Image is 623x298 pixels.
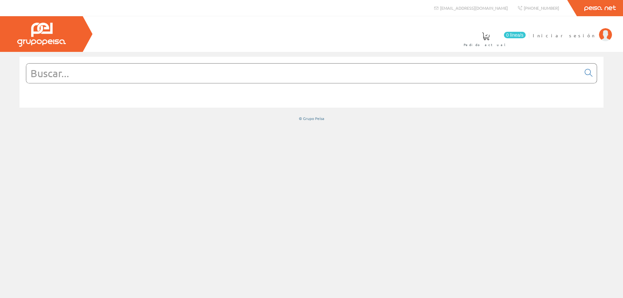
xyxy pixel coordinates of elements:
[19,116,604,121] div: © Grupo Peisa
[440,5,508,11] span: [EMAIL_ADDRESS][DOMAIN_NAME]
[533,27,612,33] a: Iniciar sesión
[17,23,66,47] img: Grupo Peisa
[533,32,596,39] span: Iniciar sesión
[464,42,508,48] span: Pedido actual
[524,5,559,11] span: [PHONE_NUMBER]
[26,64,581,83] input: Buscar...
[504,32,526,38] span: 0 línea/s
